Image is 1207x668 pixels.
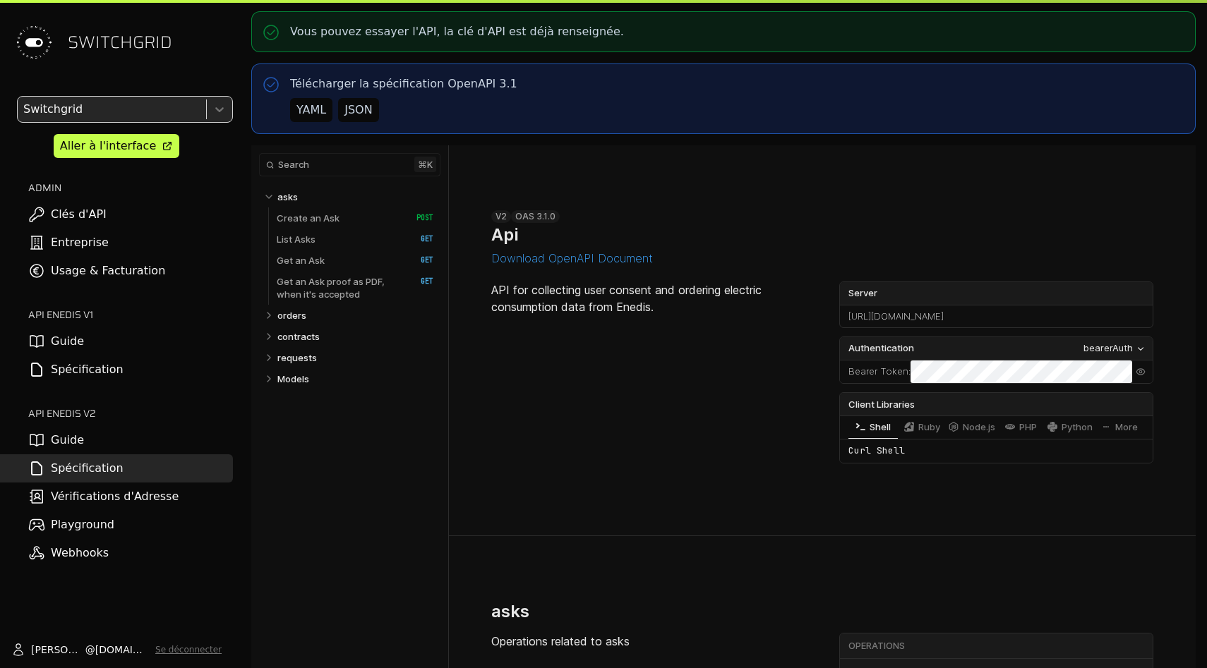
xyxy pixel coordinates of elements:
[278,159,309,170] span: Search
[840,393,1153,415] div: Client Libraries
[28,181,233,195] h2: ADMIN
[290,23,624,40] p: Vous pouvez essayer l'API, la clé d'API est déjà renseignée.
[848,365,908,379] label: Bearer Token
[344,102,372,119] div: JSON
[1079,341,1150,356] button: bearerAuth
[414,157,436,172] kbd: ⌘ k
[840,305,1153,328] div: [URL][DOMAIN_NAME]
[277,368,434,389] a: Models
[511,210,560,223] div: OAS 3.1.0
[54,134,179,158] a: Aller à l'interface
[918,422,940,432] span: Ruby
[491,281,805,315] p: API for collecting user consent and ordering electric consumption data from Enedis.
[277,347,434,368] a: requests
[491,210,511,223] div: v2
[277,229,433,250] a: List Asks GET
[277,309,306,322] p: orders
[296,102,326,119] div: YAML
[1019,422,1037,432] span: PHP
[28,308,233,322] h2: API ENEDIS v1
[840,439,1153,463] div: Curl Shell
[11,20,56,65] img: Switchgrid Logo
[491,252,653,265] button: Download OpenAPI Document
[406,277,433,286] span: GET
[840,282,1153,305] label: Server
[277,207,433,229] a: Create an Ask POST
[277,351,317,364] p: requests
[95,643,150,657] span: [DOMAIN_NAME]
[277,330,320,343] p: contracts
[31,643,85,657] span: [PERSON_NAME]
[277,212,340,224] p: Create an Ask
[963,422,995,432] span: Node.js
[290,75,517,92] p: Télécharger la spécification OpenAPI 3.1
[277,372,309,385] p: Models
[68,31,172,54] span: SWITCHGRID
[277,271,433,305] a: Get an Ask proof as PDF, when it's accepted GET
[277,275,402,300] p: Get an Ask proof as PDF, when it's accepted
[840,360,911,383] div: :
[277,305,434,326] a: orders
[1083,341,1133,356] div: bearerAuth
[277,233,316,245] p: List Asks
[277,186,434,207] a: asks
[491,633,805,650] p: Operations related to asks
[848,341,914,356] span: Authentication
[60,138,156,154] div: Aller à l'interface
[28,406,233,420] h2: API ENEDIS v2
[290,98,332,122] button: YAML
[338,98,378,122] button: JSON
[277,326,434,347] a: contracts
[491,601,529,621] h2: asks
[85,643,95,657] span: @
[491,224,518,245] h1: Api
[277,190,298,203] p: asks
[848,640,1151,652] div: Operations
[406,255,433,265] span: GET
[870,422,891,432] span: Shell
[155,644,222,655] button: Se déconnecter
[406,234,433,244] span: GET
[1062,422,1093,432] span: Python
[277,254,325,267] p: Get an Ask
[277,250,433,271] a: Get an Ask GET
[406,213,433,223] span: POST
